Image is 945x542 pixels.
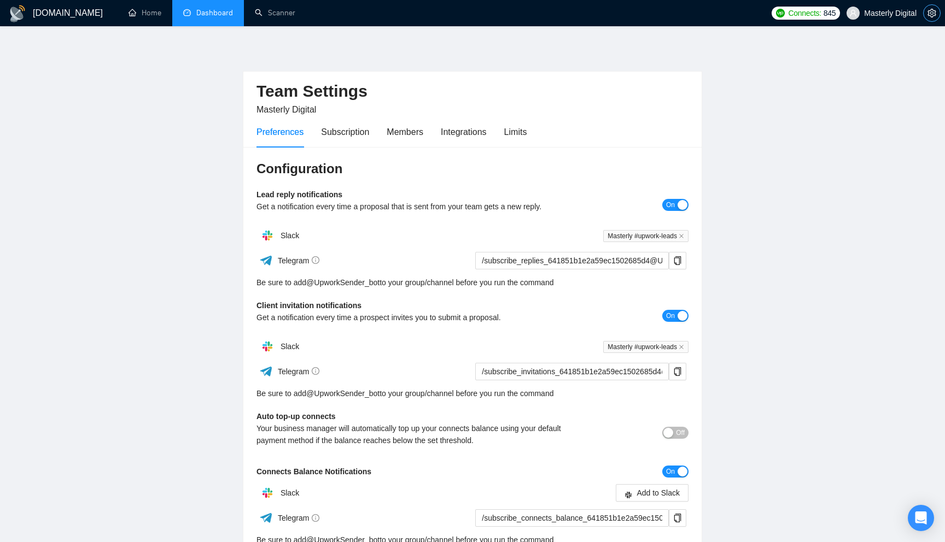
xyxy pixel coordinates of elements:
span: On [666,466,675,478]
span: close [679,344,684,350]
div: Members [387,125,423,139]
button: slackAdd to Slack [616,484,689,502]
span: Telegram [278,367,320,376]
div: Preferences [256,125,304,139]
div: Your business manager will automatically top up your connects balance using your default payment ... [256,422,581,446]
span: Masterly Digital [256,105,316,114]
a: homeHome [129,8,161,17]
span: Telegram [278,514,320,522]
a: @UpworkSender_bot [306,276,380,288]
span: info-circle [312,514,319,522]
span: slack [625,490,632,498]
a: @UpworkSender_bot [306,387,380,399]
span: Masterly #upwork-leads [603,230,689,242]
span: Telegram [278,256,320,265]
div: Be sure to add to your group/channel before you run the command [256,276,689,288]
span: Slack [281,488,299,497]
span: info-circle [312,367,319,375]
b: Lead reply notifications [256,190,342,199]
span: close [679,233,684,239]
img: ww3wtPAAAAAElFTkSuQmCC [259,511,273,525]
img: hpQkSZIkSZIkSZIkSZIkSZIkSZIkSZIkSZIkSZIkSZIkSZIkSZIkSZIkSZIkSZIkSZIkSZIkSZIkSZIkSZIkSZIkSZIkSZIkS... [256,482,278,504]
span: user [849,9,857,17]
div: Limits [504,125,527,139]
span: copy [669,514,686,522]
span: Off [676,427,685,439]
img: ww3wtPAAAAAElFTkSuQmCC [259,364,273,378]
img: logo [9,5,26,22]
img: ww3wtPAAAAAElFTkSuQmCC [259,254,273,267]
button: copy [669,252,686,269]
span: Add to Slack [637,487,680,499]
button: copy [669,363,686,380]
div: Subscription [321,125,369,139]
button: copy [669,509,686,527]
span: Slack [281,231,299,240]
img: hpQkSZIkSZIkSZIkSZIkSZIkSZIkSZIkSZIkSZIkSZIkSZIkSZIkSZIkSZIkSZIkSZIkSZIkSZIkSZIkSZIkSZIkSZIkSZIkS... [256,225,278,246]
a: searchScanner [255,8,295,17]
h3: Configuration [256,160,689,178]
span: On [666,199,675,211]
span: Slack [281,342,299,351]
span: Connects: [788,7,821,19]
button: setting [923,4,941,22]
a: setting [923,9,941,17]
span: copy [669,367,686,376]
span: On [666,310,675,322]
span: 845 [824,7,836,19]
div: Integrations [441,125,487,139]
b: Connects Balance Notifications [256,467,371,476]
h2: Team Settings [256,80,689,103]
div: Open Intercom Messenger [908,505,934,531]
img: hpQkSZIkSZIkSZIkSZIkSZIkSZIkSZIkSZIkSZIkSZIkSZIkSZIkSZIkSZIkSZIkSZIkSZIkSZIkSZIkSZIkSZIkSZIkSZIkS... [256,335,278,357]
img: upwork-logo.png [776,9,785,17]
div: Get a notification every time a proposal that is sent from your team gets a new reply. [256,201,581,213]
span: Masterly #upwork-leads [603,341,689,353]
a: dashboardDashboard [183,8,233,17]
span: copy [669,256,686,265]
b: Auto top-up connects [256,412,336,421]
div: Get a notification every time a prospect invites you to submit a proposal. [256,311,581,323]
b: Client invitation notifications [256,301,361,310]
div: Be sure to add to your group/channel before you run the command [256,387,689,399]
span: info-circle [312,256,319,264]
